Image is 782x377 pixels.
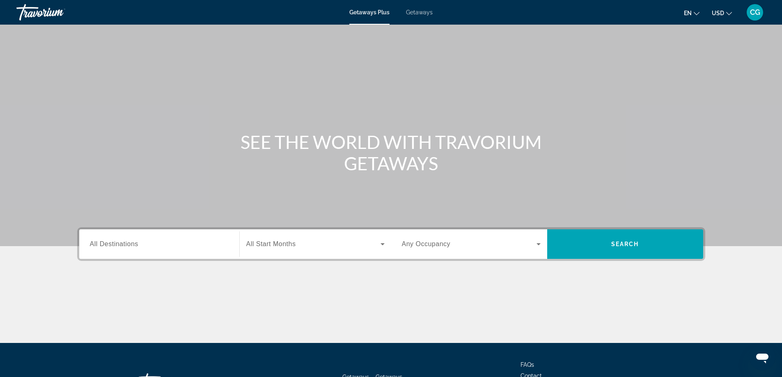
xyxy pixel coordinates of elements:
[79,229,703,259] div: Search widget
[684,7,699,19] button: Change language
[521,361,534,368] a: FAQs
[237,131,545,174] h1: SEE THE WORLD WITH TRAVORIUM GETAWAYS
[246,240,296,247] span: All Start Months
[90,240,138,247] span: All Destinations
[749,344,775,370] iframe: Button to launch messaging window
[744,4,766,21] button: User Menu
[684,10,692,16] span: en
[402,240,451,247] span: Any Occupancy
[547,229,703,259] button: Search
[712,10,724,16] span: USD
[349,9,390,16] a: Getaways Plus
[406,9,433,16] a: Getaways
[611,241,639,247] span: Search
[16,2,99,23] a: Travorium
[750,8,760,16] span: CG
[712,7,732,19] button: Change currency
